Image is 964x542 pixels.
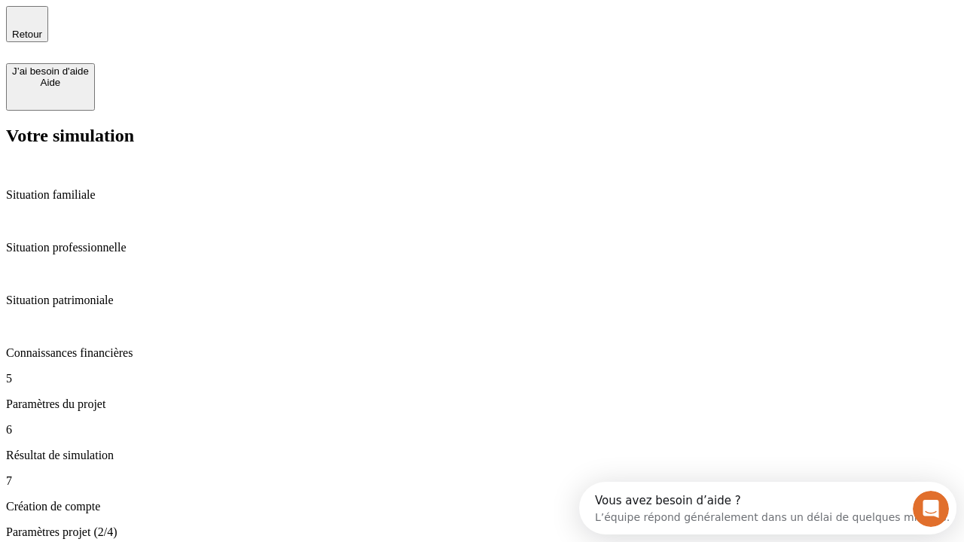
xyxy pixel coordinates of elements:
[16,25,371,41] div: L’équipe répond généralement dans un délai de quelques minutes.
[6,6,415,47] div: Ouvrir le Messenger Intercom
[16,13,371,25] div: Vous avez besoin d’aide ?
[6,397,958,411] p: Paramètres du projet
[12,65,89,77] div: J’ai besoin d'aide
[6,6,48,42] button: Retour
[6,449,958,462] p: Résultat de simulation
[6,294,958,307] p: Situation patrimoniale
[6,188,958,202] p: Situation familiale
[6,63,95,111] button: J’ai besoin d'aideAide
[6,474,958,488] p: 7
[6,423,958,437] p: 6
[913,491,949,527] iframe: Intercom live chat
[12,77,89,88] div: Aide
[6,346,958,360] p: Connaissances financières
[6,525,958,539] p: Paramètres projet (2/4)
[579,482,956,534] iframe: Intercom live chat discovery launcher
[12,29,42,40] span: Retour
[6,126,958,146] h2: Votre simulation
[6,241,958,254] p: Situation professionnelle
[6,372,958,385] p: 5
[6,500,958,513] p: Création de compte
